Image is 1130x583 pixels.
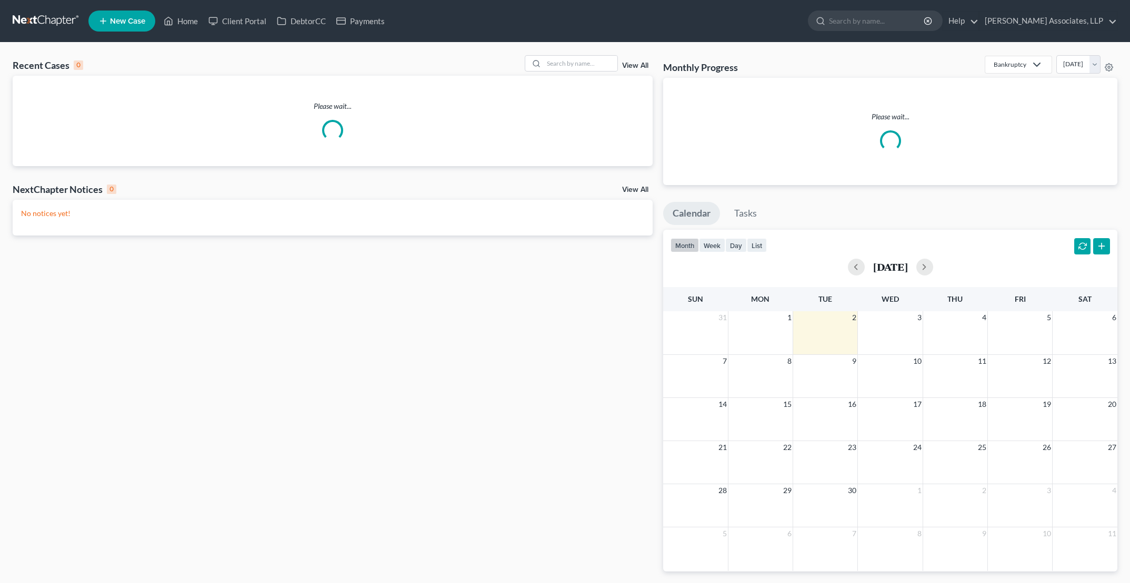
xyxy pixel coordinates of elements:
span: 27 [1107,441,1117,454]
span: 7 [722,355,728,367]
div: 0 [107,185,116,194]
span: 21 [717,441,728,454]
span: 5 [1046,311,1052,324]
a: [PERSON_NAME] Associates, LLP [979,12,1117,30]
a: Payments [331,12,390,30]
span: New Case [110,17,145,25]
span: 2 [981,484,987,497]
span: 20 [1107,398,1117,411]
p: Please wait... [672,111,1109,122]
span: 6 [1111,311,1117,324]
span: 11 [977,355,987,367]
p: No notices yet! [21,208,644,219]
input: Search by name... [829,11,925,30]
span: Wed [882,294,899,303]
span: 1 [786,311,793,324]
h3: Monthly Progress [663,61,738,74]
a: Calendar [663,202,720,225]
span: 16 [847,398,857,411]
span: 22 [782,441,793,454]
a: Tasks [725,202,766,225]
button: week [699,238,725,252]
div: NextChapter Notices [13,183,116,196]
span: 28 [717,484,728,497]
p: Please wait... [13,101,653,111]
span: 31 [717,311,728,324]
span: 3 [916,311,923,324]
span: 4 [1111,484,1117,497]
div: 0 [74,60,83,70]
span: 3 [1046,484,1052,497]
span: 8 [786,355,793,367]
a: View All [622,186,648,193]
span: 25 [977,441,987,454]
span: Mon [751,294,769,303]
span: 9 [981,527,987,540]
a: Client Portal [203,12,272,30]
span: 30 [847,484,857,497]
span: 17 [912,398,923,411]
button: day [725,238,747,252]
span: 13 [1107,355,1117,367]
span: 24 [912,441,923,454]
input: Search by name... [544,56,617,71]
span: 4 [981,311,987,324]
span: 2 [851,311,857,324]
span: 29 [782,484,793,497]
span: 7 [851,527,857,540]
span: 14 [717,398,728,411]
a: Help [943,12,978,30]
div: Recent Cases [13,59,83,71]
span: Thu [947,294,963,303]
button: list [747,238,767,252]
span: 8 [916,527,923,540]
span: 12 [1042,355,1052,367]
span: 5 [722,527,728,540]
button: month [671,238,699,252]
span: 23 [847,441,857,454]
a: DebtorCC [272,12,331,30]
a: View All [622,62,648,69]
span: 19 [1042,398,1052,411]
h2: [DATE] [873,261,908,272]
a: Home [158,12,203,30]
span: 18 [977,398,987,411]
span: 11 [1107,527,1117,540]
span: 10 [912,355,923,367]
span: Sun [688,294,703,303]
span: 10 [1042,527,1052,540]
span: 15 [782,398,793,411]
span: 6 [786,527,793,540]
span: 26 [1042,441,1052,454]
span: Fri [1015,294,1026,303]
div: Bankruptcy [994,60,1026,69]
span: Sat [1078,294,1092,303]
span: 9 [851,355,857,367]
span: 1 [916,484,923,497]
span: Tue [818,294,832,303]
